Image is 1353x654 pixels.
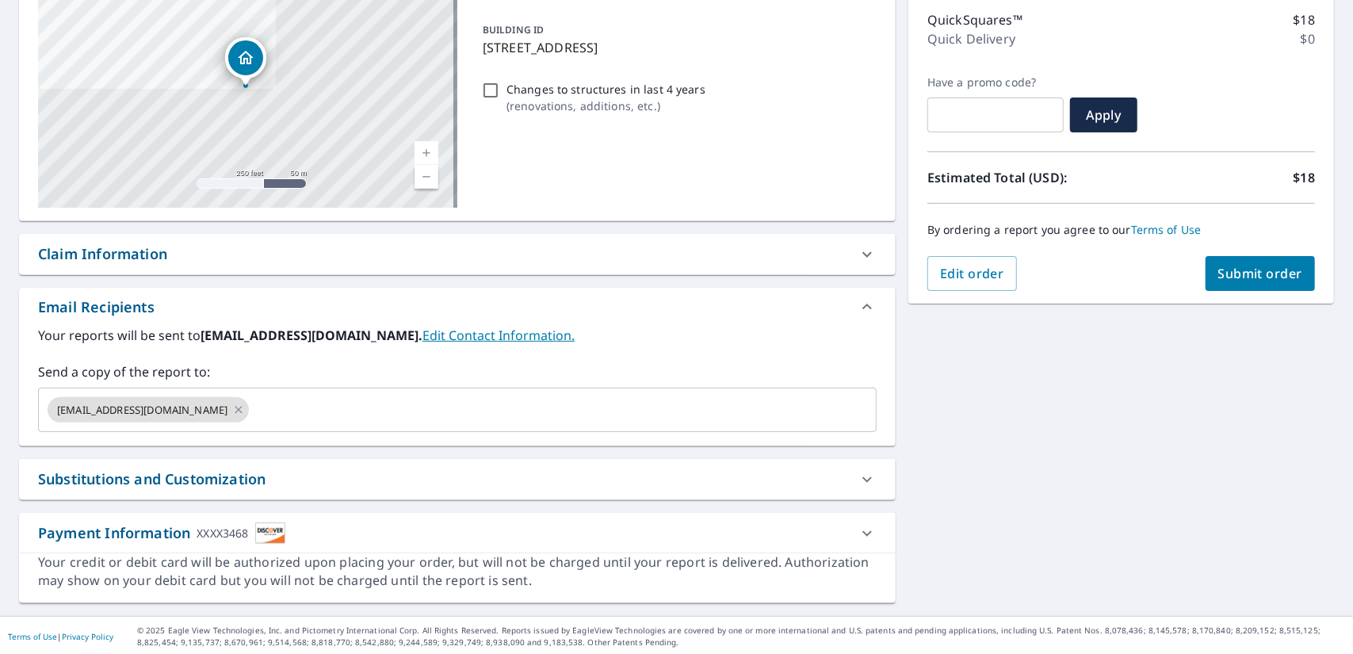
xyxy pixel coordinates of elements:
div: Payment Information [38,522,285,544]
div: XXXX3468 [197,522,248,544]
button: Submit order [1206,256,1316,291]
div: [EMAIL_ADDRESS][DOMAIN_NAME] [48,397,249,423]
div: Substitutions and Customization [38,469,266,490]
b: [EMAIL_ADDRESS][DOMAIN_NAME]. [201,327,422,344]
p: BUILDING ID [483,23,544,36]
div: Claim Information [19,234,896,274]
p: $0 [1301,29,1315,48]
p: ( renovations, additions, etc. ) [506,98,705,114]
a: Current Level 17, Zoom Out [415,165,438,189]
a: Terms of Use [1131,222,1202,237]
a: EditContactInfo [422,327,575,344]
img: cardImage [255,522,285,544]
button: Apply [1070,98,1137,132]
span: Apply [1083,106,1125,124]
label: Have a promo code? [927,75,1064,90]
label: Send a copy of the report to: [38,362,877,381]
a: Privacy Policy [62,631,113,642]
a: Current Level 17, Zoom In [415,141,438,165]
div: Substitutions and Customization [19,459,896,499]
p: $18 [1294,168,1315,187]
p: [STREET_ADDRESS] [483,38,870,57]
span: [EMAIL_ADDRESS][DOMAIN_NAME] [48,403,237,418]
div: Claim Information [38,243,167,265]
a: Terms of Use [8,631,57,642]
button: Edit order [927,256,1017,291]
span: Edit order [940,265,1004,282]
p: Quick Delivery [927,29,1015,48]
div: Email Recipients [19,288,896,326]
div: Dropped pin, building 1, Residential property, 4802 Franklin St Bethesda, MD 20814 [225,37,266,86]
div: Email Recipients [38,296,155,318]
p: By ordering a report you agree to our [927,223,1315,237]
p: Estimated Total (USD): [927,168,1122,187]
div: Payment InformationXXXX3468cardImage [19,513,896,553]
p: | [8,632,113,641]
label: Your reports will be sent to [38,326,877,345]
p: QuickSquares™ [927,10,1022,29]
p: © 2025 Eagle View Technologies, Inc. and Pictometry International Corp. All Rights Reserved. Repo... [137,625,1345,648]
p: Changes to structures in last 4 years [506,81,705,98]
p: $18 [1294,10,1315,29]
span: Submit order [1218,265,1303,282]
div: Your credit or debit card will be authorized upon placing your order, but will not be charged unt... [38,553,877,590]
